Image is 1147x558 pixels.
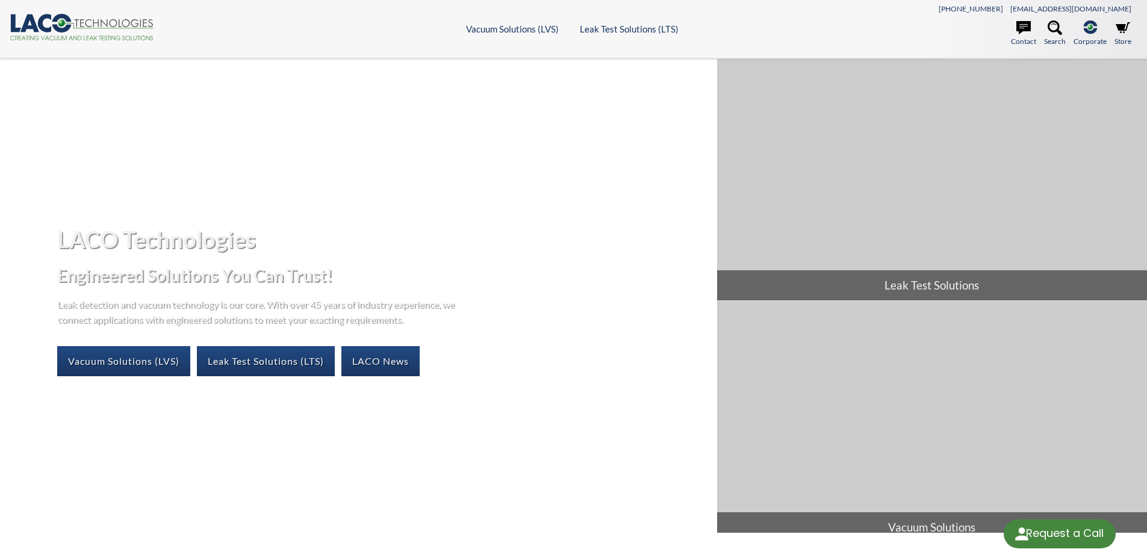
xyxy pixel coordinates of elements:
[341,346,420,376] a: LACO News
[1026,519,1104,547] div: Request a Call
[1044,20,1066,47] a: Search
[466,23,559,34] a: Vacuum Solutions (LVS)
[197,346,335,376] a: Leak Test Solutions (LTS)
[1004,519,1116,548] div: Request a Call
[1074,36,1107,47] span: Corporate
[1012,524,1031,544] img: round button
[1114,20,1131,47] a: Store
[717,59,1147,300] a: Leak Test Solutions
[57,296,461,327] p: Leak detection and vacuum technology is our core. With over 45 years of industry experience, we c...
[57,346,190,376] a: Vacuum Solutions (LVS)
[1010,4,1131,13] a: [EMAIL_ADDRESS][DOMAIN_NAME]
[717,512,1147,542] span: Vacuum Solutions
[939,4,1003,13] a: [PHONE_NUMBER]
[580,23,679,34] a: Leak Test Solutions (LTS)
[57,264,707,287] h2: Engineered Solutions You Can Trust!
[57,225,707,254] h1: LACO Technologies
[717,301,1147,542] a: Vacuum Solutions
[1011,20,1036,47] a: Contact
[717,270,1147,300] span: Leak Test Solutions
